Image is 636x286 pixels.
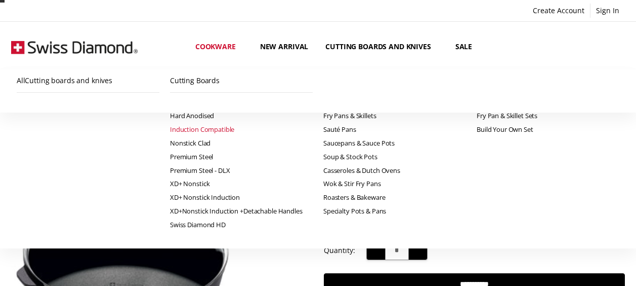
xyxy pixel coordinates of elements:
[170,69,313,92] a: Cutting Boards
[527,4,590,18] a: Create Account
[590,4,625,18] a: Sign In
[11,22,138,73] img: Free Shipping On Every Order
[251,24,317,69] a: New arrival
[447,24,481,69] a: Sale
[317,24,447,69] a: Cutting boards and knives
[324,245,355,256] label: Quantity:
[481,24,509,70] a: Show All
[187,24,251,69] a: Cookware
